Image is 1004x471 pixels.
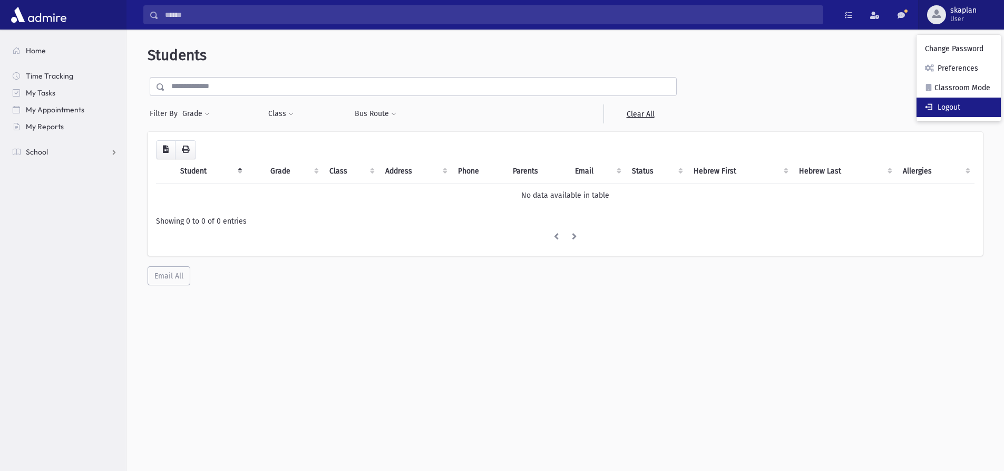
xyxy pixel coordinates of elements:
td: No data available in table [156,183,974,207]
span: skaplan [950,6,977,15]
span: Home [26,46,46,55]
th: Student: activate to sort column descending [174,159,247,184]
a: Clear All [603,104,677,123]
div: Showing 0 to 0 of 0 entries [156,216,974,227]
a: Logout [917,98,1001,117]
button: CSV [156,140,176,159]
th: Parents [506,159,569,184]
span: Time Tracking [26,71,73,81]
span: Filter By [150,108,182,119]
button: Print [175,140,196,159]
th: Allergies: activate to sort column ascending [896,159,974,184]
a: Home [4,42,126,59]
span: User [950,15,977,23]
th: Grade: activate to sort column ascending [264,159,323,184]
span: My Tasks [26,88,55,98]
th: Hebrew First: activate to sort column ascending [687,159,793,184]
th: Email: activate to sort column ascending [569,159,626,184]
a: My Tasks [4,84,126,101]
img: AdmirePro [8,4,69,25]
a: My Reports [4,118,126,135]
a: Classroom Mode [917,78,1001,98]
a: School [4,143,126,160]
th: Address: activate to sort column ascending [379,159,452,184]
button: Class [268,104,294,123]
th: Hebrew Last: activate to sort column ascending [793,159,896,184]
button: Bus Route [354,104,397,123]
th: Status: activate to sort column ascending [626,159,687,184]
span: School [26,147,48,157]
button: Grade [182,104,210,123]
span: My Reports [26,122,64,131]
span: Students [148,46,207,64]
button: Email All [148,266,190,285]
th: Phone [452,159,506,184]
a: Preferences [917,59,1001,78]
span: My Appointments [26,105,84,114]
a: My Appointments [4,101,126,118]
input: Search [159,5,823,24]
th: Class: activate to sort column ascending [323,159,379,184]
a: Time Tracking [4,68,126,84]
a: Change Password [917,39,1001,59]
